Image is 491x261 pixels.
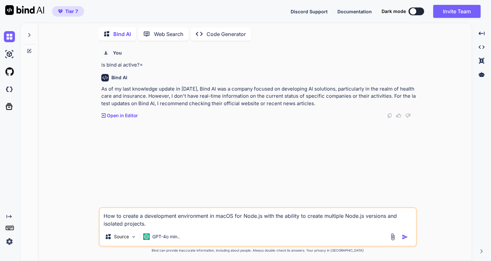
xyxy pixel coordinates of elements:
img: like [396,113,401,118]
span: Tier 7 [65,8,78,15]
img: premium [58,9,63,13]
img: githubLight [4,66,15,77]
span: Discord Support [291,9,328,14]
textarea: How to create a development environment in macOS for Node.js with the ability to create multiple ... [100,208,416,228]
p: Code Generator [207,30,246,38]
img: GPT-4o mini [143,233,150,240]
h6: You [113,50,122,56]
p: Source [114,233,129,240]
img: dislike [405,113,410,118]
span: Documentation [337,9,372,14]
p: Open in Editor [107,112,138,119]
img: attachment [389,233,397,241]
img: chat [4,31,15,42]
p: Bind can provide inaccurate information, including about people. Always double-check its answers.... [99,248,417,253]
p: Bind AI [113,30,131,38]
img: copy [387,113,392,118]
button: premiumTier 7 [52,6,84,17]
img: icon [402,234,408,240]
img: Bind AI [5,5,44,15]
button: Documentation [337,8,372,15]
img: darkCloudIdeIcon [4,84,15,95]
img: ai-studio [4,49,15,60]
img: Pick Models [131,234,136,240]
p: is bind ai active?= [101,61,416,69]
button: Invite Team [433,5,481,18]
img: settings [4,236,15,247]
button: Discord Support [291,8,328,15]
p: Web Search [154,30,183,38]
p: GPT-4o min.. [152,233,180,240]
p: As of my last knowledge update in [DATE], Bind AI was a company focused on developing AI solution... [101,85,416,107]
span: Dark mode [382,8,406,15]
h6: Bind AI [111,74,127,81]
